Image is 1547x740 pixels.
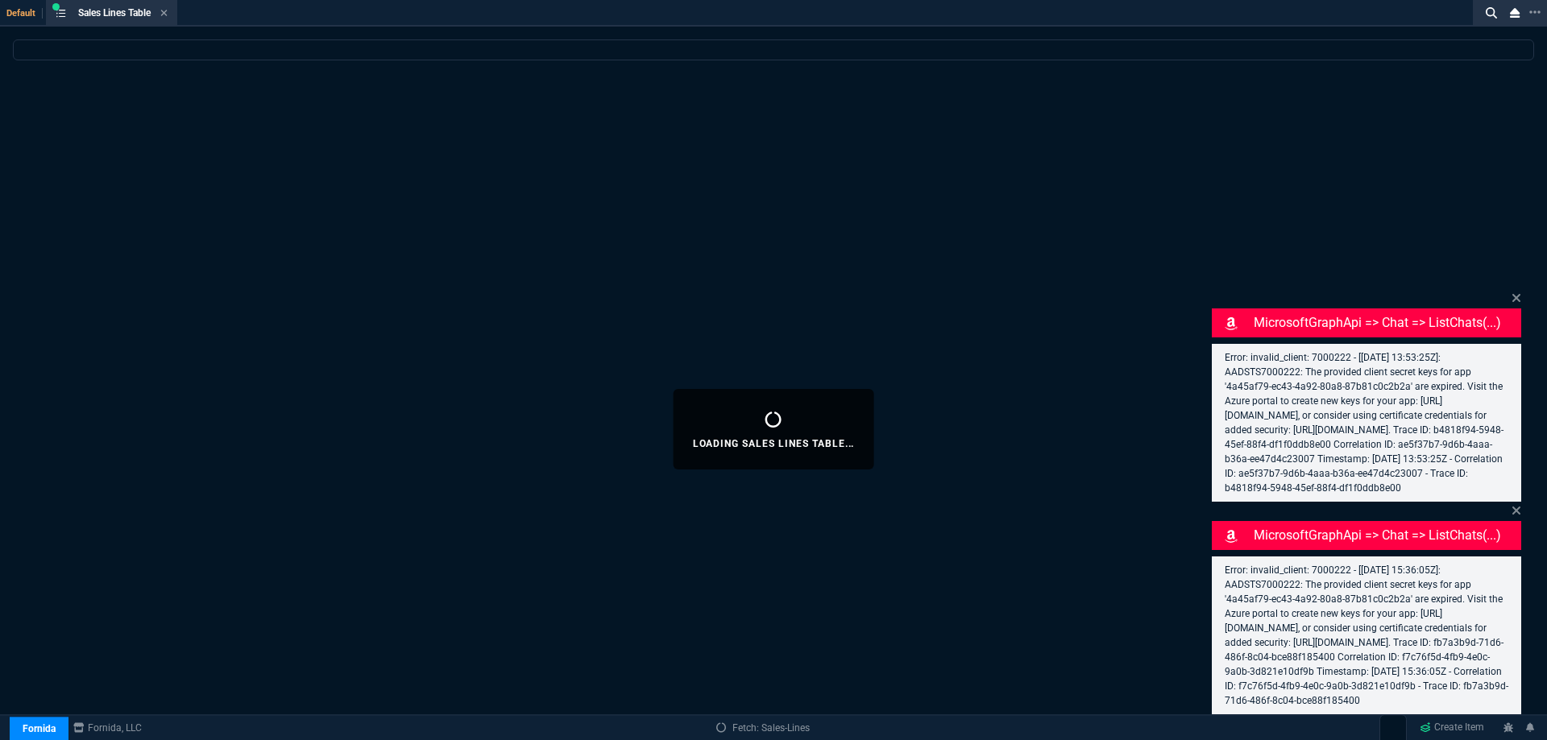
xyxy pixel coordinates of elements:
p: Error: invalid_client: 7000222 - [[DATE] 15:36:05Z]: AADSTS7000222: The provided client secret ke... [1225,563,1508,708]
p: MicrosoftGraphApi => chat => listChats(...) [1254,526,1518,545]
nx-icon: Open New Tab [1529,5,1541,20]
nx-icon: Close Workbench [1503,3,1526,23]
p: MicrosoftGraphApi => chat => listChats(...) [1254,313,1518,333]
a: msbcCompanyName [68,721,147,735]
p: Loading Sales Lines Table... [693,437,855,450]
span: Default [6,8,43,19]
nx-icon: Close Tab [160,7,168,20]
a: Fetch: Sales-Lines [716,721,810,735]
span: Sales Lines Table [78,7,151,19]
p: Error: invalid_client: 7000222 - [[DATE] 13:53:25Z]: AADSTS7000222: The provided client secret ke... [1225,350,1508,495]
nx-icon: Search [1479,3,1503,23]
a: Create Item [1413,716,1491,740]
